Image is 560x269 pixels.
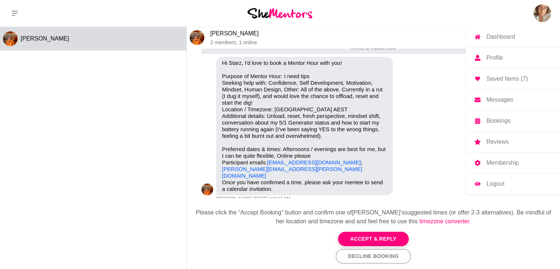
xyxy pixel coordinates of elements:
button: Accept & Reply [338,232,409,246]
button: Decline Booking [336,249,411,263]
p: Reviews [486,139,508,145]
div: Katie [3,31,18,46]
p: Saved Items (7) [486,76,528,82]
p: Membership [486,160,519,166]
p: Purpose of Mentor Hour: I need tips Seeking help with: Confidence, Self Development, Motivation, ... [222,73,387,179]
span: [PERSON_NAME] [216,196,253,202]
a: [PERSON_NAME] [210,30,259,36]
p: Bookings [486,118,511,124]
a: [PERSON_NAME][EMAIL_ADDRESS][PERSON_NAME][DOMAIN_NAME] [222,166,362,179]
span: [PERSON_NAME] [21,35,69,42]
div: Please click the "Accept Booking" button and confirm one of [PERSON_NAME]'s suggested times (or o... [193,208,554,226]
p: Logout [486,181,504,187]
a: Messages [466,90,560,110]
a: Bookings [466,111,560,131]
time: 2025-10-09T21:13:10.562Z [254,196,290,202]
div: Katie [201,184,213,195]
p: Once you have confirmed a time, please ask your mentee to send a calendar invitation. [222,179,387,192]
a: timezone converter. [419,218,471,224]
img: Starz [533,4,551,22]
a: StarzDashboardProfileSaved Items (7)MessagesBookingsReviewsMembershipLogout [533,4,551,22]
img: K [190,30,204,45]
p: 2 members , 1 online [210,39,557,46]
a: Reviews [466,132,560,152]
img: She Mentors Logo [247,8,312,18]
a: Profile [466,48,560,68]
img: K [201,184,213,195]
a: Saved Items (7) [466,69,560,89]
p: Messages [486,97,513,103]
div: Katie [190,30,204,45]
img: K [3,31,18,46]
a: [EMAIL_ADDRESS][DOMAIN_NAME] [267,159,361,165]
a: Dashboard [466,27,560,47]
p: Hi Starz, I'd love to book a Mentor Hour with you! [222,60,387,66]
p: Dashboard [486,34,515,40]
p: Profile [486,55,503,61]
